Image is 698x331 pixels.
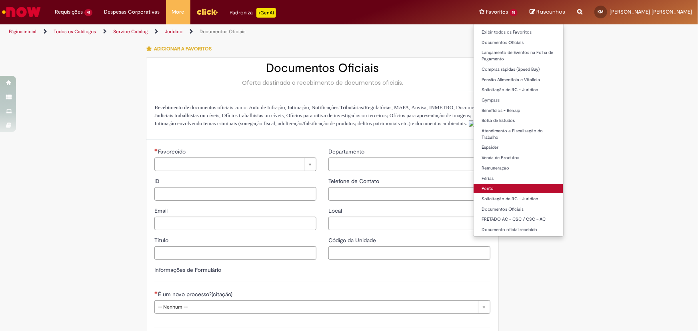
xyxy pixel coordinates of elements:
span: Necessários - Favorecido [158,148,187,155]
a: Service Catalog [113,28,148,35]
a: Rascunhos [530,8,565,16]
span: KM [598,9,604,14]
a: Venda de Produtos [474,154,563,162]
label: Informações de Formulário [154,266,221,273]
span: Código da Unidade [328,237,378,244]
img: ServiceNow [1,4,42,20]
span: Título [154,237,170,244]
a: Documento oficial recebido [474,225,563,234]
div: Padroniza [230,8,276,18]
input: Email [154,217,316,230]
a: Gympass [474,96,563,105]
a: FRETADO AC - CSC / CSC – AC [474,215,563,224]
input: Título [154,246,316,260]
a: Remuneração [474,164,563,173]
a: Espaider [474,143,563,152]
img: sys_attachment.do [469,120,475,127]
a: Ponto [474,184,563,193]
a: Compras rápidas (Speed Buy) [474,65,563,74]
span: Adicionar a Favoritos [154,46,212,52]
a: Documentos Oficiais [474,205,563,214]
a: Benefícios - Ben.up [474,106,563,115]
a: Férias [474,174,563,183]
a: Pensão Alimentícia e Vitalícia [474,76,563,84]
span: -- Nenhum -- [158,301,474,313]
input: Telefone de Contato [328,187,490,201]
div: Oferta destinada a recebimento de documentos oficiais. [154,79,490,87]
a: Jurídico [165,28,182,35]
span: Local [328,207,344,214]
a: Exibir todos os Favoritos [474,28,563,37]
a: Limpar campo Favorecido [154,158,316,171]
span: Telefone de Contato [328,177,381,185]
a: Limpar campo Local [328,217,490,230]
span: 41 [84,9,92,16]
button: Adicionar a Favoritos [146,40,216,57]
img: click_logo_yellow_360x200.png [196,6,218,18]
span: Recebimento de documentos oficiais como: Auto de Infração, Intimação, Notificações Tributárias/Re... [154,104,483,126]
span: [PERSON_NAME] [PERSON_NAME] [610,8,692,15]
input: Departamento [328,158,490,171]
a: Solicitação de RC - Juridico [474,86,563,94]
p: +GenAi [256,8,276,18]
span: More [172,8,184,16]
span: Necessários [154,148,158,152]
a: Documentos Oficiais [200,28,246,35]
span: 18 [510,9,518,16]
h2: Documentos Oficiais [154,62,490,75]
ul: Favoritos [473,24,564,237]
a: Bolsa de Estudos [474,116,563,125]
span: Departamento [328,148,366,155]
a: Atendimento a Fiscalização do Trabalho [474,127,563,142]
input: ID [154,187,316,201]
span: Rascunhos [536,8,565,16]
a: Documentos Oficiais [474,38,563,47]
input: Código da Unidade [328,246,490,260]
span: Favoritos [486,8,508,16]
span: É um novo processo?(citação) [158,291,234,298]
ul: Trilhas de página [6,24,459,39]
a: Todos os Catálogos [54,28,96,35]
a: Página inicial [9,28,36,35]
span: ID [154,177,161,185]
span: Requisições [55,8,83,16]
span: Despesas Corporativas [104,8,160,16]
a: Solicitação de RC - Juridico [474,195,563,203]
a: Lançamento de Eventos na Folha de Pagamento [474,48,563,63]
span: Necessários [154,291,158,294]
span: Email [154,207,169,214]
